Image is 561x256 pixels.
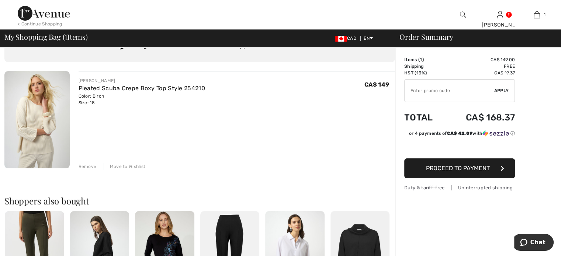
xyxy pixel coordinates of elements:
[364,81,389,88] span: CA$ 149
[65,31,67,41] span: 1
[404,56,445,63] td: Items ( )
[404,139,515,156] iframe: PayPal-paypal
[445,70,515,76] td: CA$ 19.37
[364,36,373,41] span: EN
[4,196,395,205] h2: Shoppers also bought
[519,10,555,19] a: 1
[79,93,205,106] div: Color: Birch Size: 18
[544,11,546,18] span: 1
[79,163,97,170] div: Remove
[447,131,472,136] span: CA$ 42.09
[405,80,494,102] input: Promo code
[18,21,62,27] div: < Continue Shopping
[404,63,445,70] td: Shipping
[335,36,359,41] span: CAD
[335,36,347,42] img: Canadian Dollar
[482,130,509,137] img: Sezzle
[482,21,518,29] div: [PERSON_NAME]
[514,234,554,252] iframe: Opens a widget where you can chat to one of our agents
[497,10,503,19] img: My Info
[445,105,515,130] td: CA$ 168.37
[404,105,445,130] td: Total
[4,71,70,168] img: Pleated Scuba Crepe Boxy Top Style 254210
[497,11,503,18] a: Sign In
[79,77,205,84] div: [PERSON_NAME]
[79,85,205,92] a: Pleated Scuba Crepe Boxy Top Style 254210
[404,184,515,191] div: Duty & tariff-free | Uninterrupted shipping
[445,63,515,70] td: Free
[426,165,490,172] span: Proceed to Payment
[460,10,466,19] img: search the website
[404,130,515,139] div: or 4 payments ofCA$ 42.09withSezzle Click to learn more about Sezzle
[18,6,70,21] img: 1ère Avenue
[391,33,557,41] div: Order Summary
[404,70,445,76] td: HST (13%)
[494,87,509,94] span: Apply
[404,158,515,178] button: Proceed to Payment
[534,10,540,19] img: My Bag
[104,163,146,170] div: Move to Wishlist
[420,57,422,62] span: 1
[4,33,88,41] span: My Shopping Bag ( Items)
[445,56,515,63] td: CA$ 149.00
[409,130,515,137] div: or 4 payments of with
